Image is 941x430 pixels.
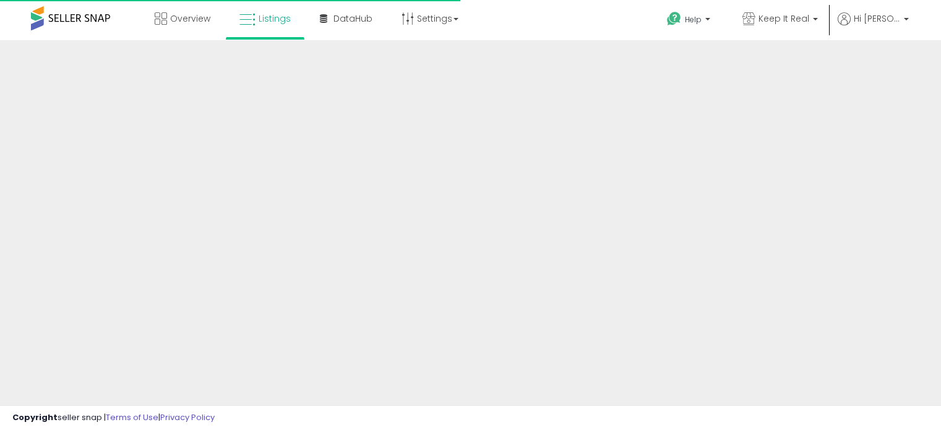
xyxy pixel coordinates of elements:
a: Hi [PERSON_NAME] [838,12,909,40]
span: Help [685,14,702,25]
div: seller snap | | [12,412,215,424]
span: DataHub [333,12,372,25]
a: Help [657,2,723,40]
span: Listings [259,12,291,25]
strong: Copyright [12,411,58,423]
span: Keep It Real [758,12,809,25]
a: Privacy Policy [160,411,215,423]
span: Overview [170,12,210,25]
span: Hi [PERSON_NAME] [854,12,900,25]
i: Get Help [666,11,682,27]
a: Terms of Use [106,411,158,423]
